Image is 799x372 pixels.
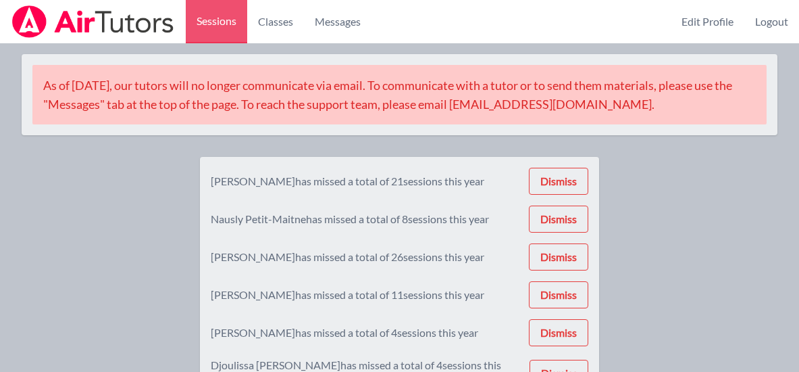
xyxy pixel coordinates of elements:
[529,206,588,233] button: Dismiss
[529,281,588,308] button: Dismiss
[211,249,484,265] div: [PERSON_NAME] has missed a total of 26 sessions this year
[315,14,361,30] span: Messages
[11,5,175,38] img: Airtutors Logo
[211,211,489,227] div: Nausly Petit-Maitne has missed a total of 8 sessions this year
[529,168,588,195] button: Dismiss
[211,173,484,189] div: [PERSON_NAME] has missed a total of 21 sessions this year
[32,65,767,124] div: As of [DATE], our tutors will no longer communicate via email. To communicate with a tutor or to ...
[211,287,484,303] div: [PERSON_NAME] has missed a total of 11 sessions this year
[529,319,588,346] button: Dismiss
[529,243,588,271] button: Dismiss
[211,325,478,341] div: [PERSON_NAME] has missed a total of 4 sessions this year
